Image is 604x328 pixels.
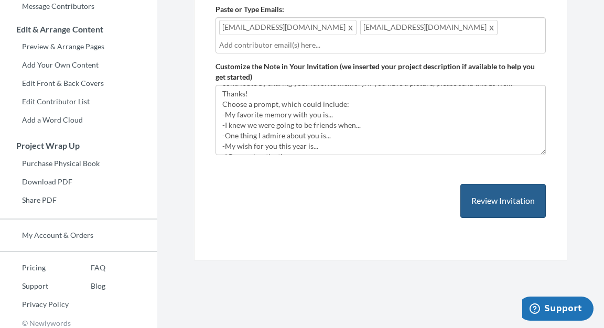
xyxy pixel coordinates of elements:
iframe: Opens a widget where you can chat to one of our agents [522,297,594,323]
a: FAQ [69,260,105,276]
button: Review Invitation [460,184,546,218]
label: Customize the Note in Your Invitation (we inserted your project description if available to help ... [215,61,546,82]
textarea: We are creating a memory book for [PERSON_NAME] 50th birthday this December! Please contribute by... [215,85,546,155]
input: Add contributor email(s) here... [219,39,542,51]
label: Paste or Type Emails: [215,4,284,15]
span: [EMAIL_ADDRESS][DOMAIN_NAME] [219,20,357,35]
h3: Project Wrap Up [1,141,157,150]
h3: Edit & Arrange Content [1,25,157,34]
a: Blog [69,278,105,294]
span: [EMAIL_ADDRESS][DOMAIN_NAME] [360,20,498,35]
